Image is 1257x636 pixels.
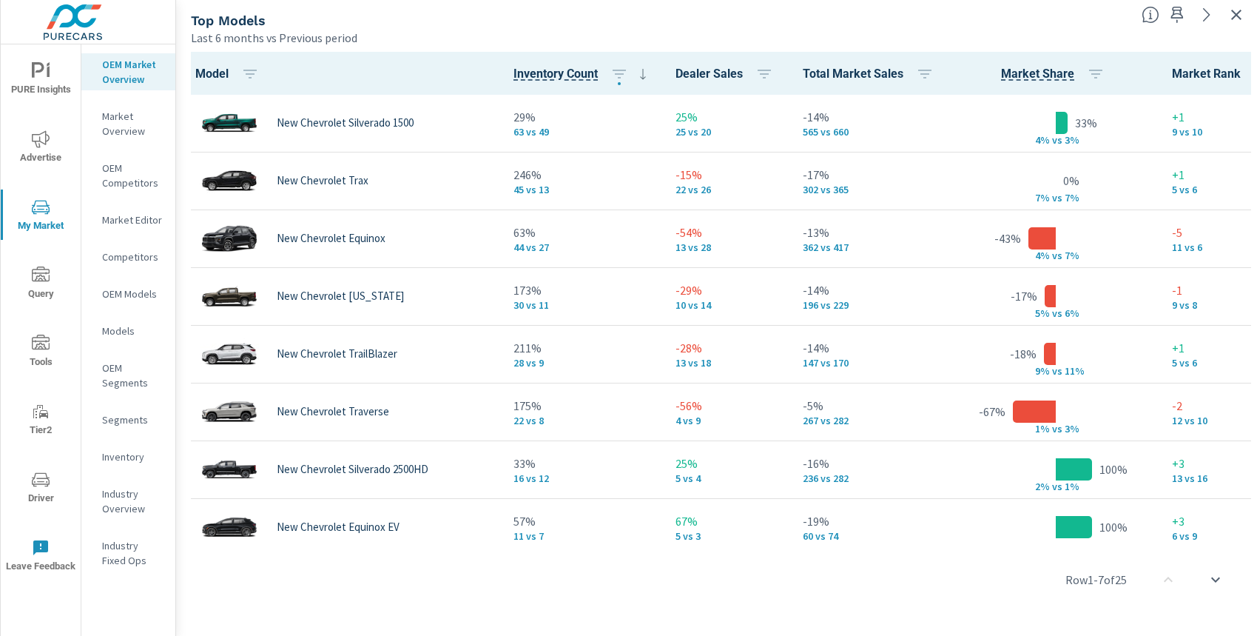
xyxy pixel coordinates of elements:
[675,339,779,357] p: -28%
[277,174,368,187] p: New Chevrolet Trax
[513,241,652,253] p: 44 vs 27
[200,216,259,261] img: glamour
[102,486,164,516] p: Industry Overview
[1001,65,1074,83] span: Market Share
[675,472,779,484] p: 5 vs 4
[675,65,779,83] span: Dealer Sales
[1099,518,1128,536] p: 100%
[1010,345,1037,363] p: -18%
[102,250,164,264] p: Competitors
[1057,249,1093,262] p: s 7%
[513,281,652,299] p: 173%
[200,332,259,376] img: glamour
[513,339,652,357] p: 211%
[675,184,779,195] p: 22 vs 26
[5,539,76,575] span: Leave Feedback
[803,184,940,195] p: 302 vs 365
[1075,114,1097,132] p: 33%
[102,449,164,464] p: Inventory
[5,335,76,371] span: Tools
[1019,307,1057,320] p: 5% v
[200,447,259,492] img: glamour
[1099,461,1128,478] p: 100%
[675,126,779,138] p: 25 vs 20
[102,412,164,427] p: Segments
[675,224,779,241] p: -54%
[675,166,779,184] p: -15%
[81,105,175,142] div: Market Overview
[803,166,940,184] p: -17%
[979,403,1005,421] p: -67%
[803,65,940,83] span: Total Market Sales
[1019,364,1057,378] p: 9% v
[5,403,76,439] span: Tier2
[675,108,779,126] p: 25%
[1057,422,1093,435] p: s 3%
[277,116,414,130] p: New Chevrolet Silverado 1500
[803,126,940,138] p: 565 vs 660
[513,415,652,426] p: 22 vs 8
[803,241,940,253] p: 362 vs 417
[1057,191,1093,204] p: s 7%
[1019,191,1057,204] p: 7% v
[81,53,175,90] div: OEM Market Overview
[191,13,266,28] h5: Top Models
[81,483,175,520] div: Industry Overview
[102,361,164,390] p: OEM Segments
[200,389,259,434] img: glamour
[277,289,404,303] p: New Chevrolet [US_STATE]
[803,357,940,369] p: 147 vs 170
[513,166,652,184] p: 246%
[675,530,779,542] p: 5 vs 3
[277,520,400,534] p: New Chevrolet Equinox EV
[1019,133,1057,147] p: 4% v
[81,209,175,231] div: Market Editor
[513,455,652,472] p: 33%
[803,224,940,241] p: -13%
[675,241,779,253] p: 13 vs 28
[675,415,779,426] p: 4 vs 9
[513,184,652,195] p: 45 vs 13
[200,274,259,318] img: glamour
[1198,562,1233,597] button: scroll to bottom
[102,109,164,138] p: Market Overview
[277,347,397,361] p: New Chevrolet TrailBlazer
[102,57,164,87] p: OEM Market Overview
[803,108,940,126] p: -14%
[1019,422,1057,435] p: 1% v
[1057,480,1093,493] p: s 1%
[200,101,259,145] img: glamour
[277,463,428,476] p: New Chevrolet Silverado 2500HD
[803,455,940,472] p: -16%
[81,357,175,394] div: OEM Segments
[81,446,175,468] div: Inventory
[675,357,779,369] p: 13 vs 18
[803,415,940,426] p: 267 vs 282
[513,65,598,83] span: Inventory Count
[513,530,652,542] p: 11 vs 7
[277,232,385,245] p: New Chevrolet Equinox
[513,108,652,126] p: 29%
[675,281,779,299] p: -29%
[1,44,81,589] div: nav menu
[1224,3,1248,27] button: Exit Fullscreen
[200,505,259,549] img: glamour
[513,299,652,311] p: 30 vs 11
[81,283,175,305] div: OEM Models
[81,320,175,342] div: Models
[81,535,175,572] div: Industry Fixed Ops
[513,472,652,484] p: 16 vs 12
[195,65,265,83] span: Model
[200,158,259,203] img: glamour
[5,471,76,507] span: Driver
[1057,133,1093,147] p: s 3%
[803,281,940,299] p: -14%
[1011,287,1037,305] p: -17%
[513,357,652,369] p: 28 vs 9
[675,455,779,472] p: 25%
[513,126,652,138] p: 63 vs 49
[1063,172,1079,190] p: 0%
[102,538,164,568] p: Industry Fixed Ops
[675,397,779,415] p: -56%
[803,512,940,530] p: -19%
